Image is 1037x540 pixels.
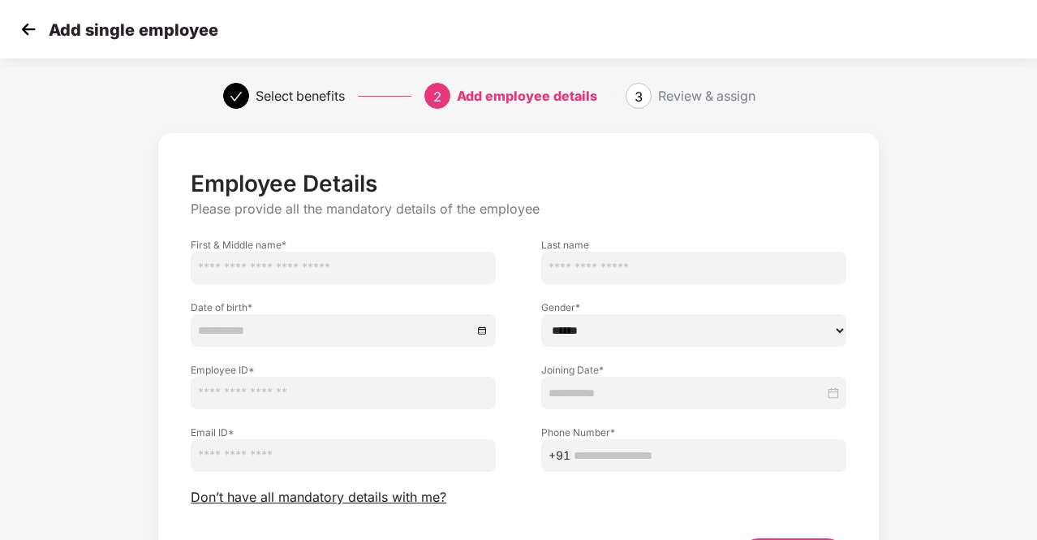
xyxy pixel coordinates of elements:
span: +91 [549,447,570,464]
span: 2 [433,89,441,105]
p: Employee Details [191,170,846,197]
label: Last name [541,238,846,252]
label: Joining Date [541,363,846,377]
label: Date of birth [191,300,496,314]
span: 3 [635,89,643,105]
span: check [230,90,243,103]
label: Gender [541,300,846,314]
span: Don’t have all mandatory details with me? [191,489,446,506]
p: Add single employee [49,20,218,40]
div: Add employee details [457,83,597,109]
label: Phone Number [541,426,846,439]
label: Email ID [191,426,496,439]
img: svg+xml;base64,PHN2ZyB4bWxucz0iaHR0cDovL3d3dy53My5vcmcvMjAwMC9zdmciIHdpZHRoPSIzMCIgaGVpZ2h0PSIzMC... [16,17,41,41]
label: Employee ID [191,363,496,377]
div: Review & assign [658,83,755,109]
p: Please provide all the mandatory details of the employee [191,201,846,218]
label: First & Middle name [191,238,496,252]
div: Select benefits [256,83,345,109]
